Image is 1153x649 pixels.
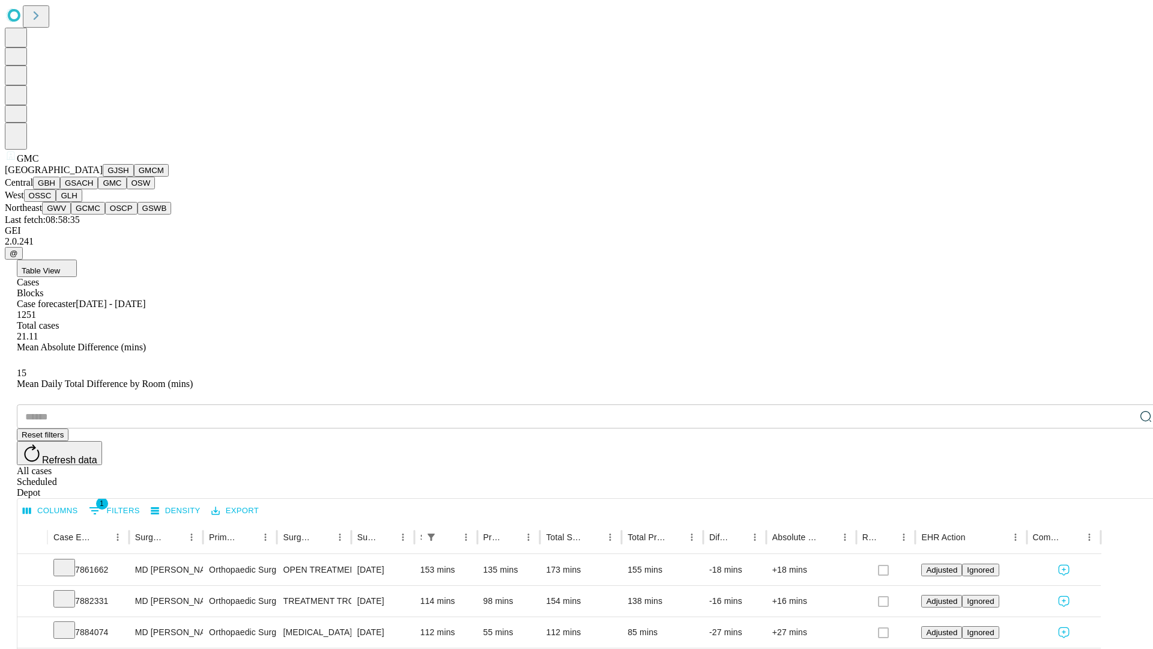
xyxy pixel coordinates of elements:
button: OSW [127,177,156,189]
button: Refresh data [17,441,102,465]
div: MD [PERSON_NAME] [PERSON_NAME] [135,555,197,585]
div: 112 mins [420,617,471,648]
span: Ignored [967,597,994,606]
button: Sort [315,529,331,546]
div: +16 mins [772,586,850,617]
div: Comments [1033,532,1063,542]
button: Adjusted [921,626,962,639]
button: GSACH [60,177,98,189]
button: Menu [183,529,200,546]
button: Menu [109,529,126,546]
span: 21.11 [17,331,38,341]
button: GSWB [138,202,172,215]
div: [DATE] [357,555,408,585]
div: Orthopaedic Surgery [209,586,271,617]
button: Select columns [20,502,81,520]
button: Menu [520,529,537,546]
div: -27 mins [709,617,760,648]
button: OSSC [24,189,56,202]
button: Expand [23,623,41,644]
button: Menu [683,529,700,546]
div: +18 mins [772,555,850,585]
span: Northeast [5,203,42,213]
button: Adjusted [921,595,962,608]
span: Mean Absolute Difference (mins) [17,342,146,352]
span: 15 [17,368,26,378]
div: -16 mins [709,586,760,617]
button: Sort [441,529,458,546]
button: Sort [879,529,895,546]
button: GJSH [103,164,134,177]
span: Ignored [967,628,994,637]
button: GLH [56,189,82,202]
button: Sort [967,529,984,546]
button: Sort [730,529,746,546]
div: MD [PERSON_NAME] [PERSON_NAME] [135,617,197,648]
span: Mean Daily Total Difference by Room (mins) [17,379,193,389]
div: [DATE] [357,586,408,617]
div: 135 mins [483,555,534,585]
span: GMC [17,153,38,163]
button: Sort [378,529,395,546]
button: Menu [602,529,619,546]
button: Density [148,502,204,520]
span: [GEOGRAPHIC_DATA] [5,165,103,175]
div: 2.0.241 [5,236,1148,247]
button: Sort [503,529,520,546]
button: Sort [92,529,109,546]
span: Adjusted [926,597,957,606]
div: 154 mins [546,586,616,617]
div: Resolved in EHR [862,532,878,542]
button: Expand [23,560,41,581]
div: Total Predicted Duration [628,532,665,542]
span: Adjusted [926,628,957,637]
button: Menu [257,529,274,546]
div: Total Scheduled Duration [546,532,584,542]
div: Primary Service [209,532,239,542]
button: Menu [837,529,853,546]
button: Menu [331,529,348,546]
button: Sort [585,529,602,546]
button: Sort [240,529,257,546]
div: Absolute Difference [772,532,819,542]
button: Show filters [86,501,143,520]
div: -18 mins [709,555,760,585]
button: Sort [667,529,683,546]
button: Show filters [423,529,440,546]
button: Ignored [962,595,999,608]
span: [DATE] - [DATE] [76,299,145,309]
div: 1 active filter [423,529,440,546]
span: West [5,190,24,200]
div: [MEDICAL_DATA] SKIN [MEDICAL_DATA] MUSCLE AND BONE [283,617,345,648]
button: Sort [820,529,837,546]
button: Menu [458,529,474,546]
div: Case Epic Id [53,532,91,542]
button: Menu [395,529,411,546]
button: Menu [1007,529,1024,546]
span: Case forecaster [17,299,76,309]
span: Total cases [17,320,59,331]
span: @ [10,249,18,258]
button: Sort [1064,529,1081,546]
button: Reset filters [17,428,68,441]
button: Export [208,502,262,520]
div: 7884074 [53,617,123,648]
button: Menu [746,529,763,546]
span: Last fetch: 08:58:35 [5,215,80,225]
div: 55 mins [483,617,534,648]
div: 173 mins [546,555,616,585]
button: GWV [42,202,71,215]
div: 98 mins [483,586,534,617]
div: +27 mins [772,617,850,648]
span: Table View [22,266,60,275]
span: Ignored [967,565,994,574]
div: 138 mins [628,586,697,617]
div: OPEN TREATMENT PROXIMAL [MEDICAL_DATA] BICONDYLAR [283,555,345,585]
div: Surgeon Name [135,532,165,542]
div: 7861662 [53,555,123,585]
button: GBH [33,177,60,189]
span: Central [5,177,33,187]
span: Reset filters [22,430,64,439]
button: Sort [166,529,183,546]
button: GCMC [71,202,105,215]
